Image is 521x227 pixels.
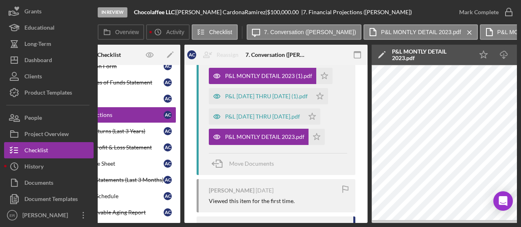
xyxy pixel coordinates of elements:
a: Business Bank Statements (Last 3 Months)AC [42,172,176,188]
div: Reassign [217,47,239,63]
div: P&L MONTLY DETAIL 2023 (1).pdf [225,73,312,79]
div: Checklist [24,142,48,160]
div: A C [164,127,172,135]
div: Business Tax Returns (Last 3 Years) [59,128,164,134]
button: P&L MONTLY DETAIL 2023.pdf [209,129,325,145]
a: Current Balance SheetAC [42,156,176,172]
div: Project Overview [24,126,69,144]
div: Accounts Receivable Aging Report [59,209,164,216]
button: Activity [146,24,189,40]
div: People [24,110,42,128]
div: | 7. Financial Projections ([PERSON_NAME]) [301,9,412,15]
div: A C [164,95,172,103]
button: Clients [4,68,94,84]
button: Checklist [4,142,94,158]
a: Accounts Receivable Aging ReportAC [42,204,176,221]
button: ER[PERSON_NAME] [4,207,94,223]
div: Documents [24,175,53,193]
button: P&L MONTLY DETAIL 2023.pdf [363,24,478,40]
button: Document Templates [4,191,94,207]
div: In Review [98,7,127,17]
label: Activity [166,29,184,35]
div: Sources and Uses of Funds Statement [59,79,164,86]
div: History [24,158,44,177]
a: Loan Application FormAC [42,58,176,74]
div: Loan Application Form [59,63,164,69]
div: A C [164,143,172,151]
label: Checklist [209,29,232,35]
div: A C [164,208,172,216]
button: History [4,158,94,175]
div: Document Templates [24,191,78,209]
a: Business PlanAC [42,91,176,107]
div: 7. Conversation ([PERSON_NAME]) [245,52,306,58]
div: Long-Term [24,36,51,54]
button: P&L [DATE] THRU [DATE] (1).pdf [209,88,328,104]
button: Grants [4,3,94,19]
div: Business Bank Statements (Last 3 Months) [59,177,164,183]
div: P&L [DATE] THRU [DATE].pdf [225,113,300,120]
div: Clients [24,68,42,86]
text: ER [9,213,15,218]
label: Overview [115,29,139,35]
a: Financial ProjectionsAC [42,107,176,123]
button: P&L MONTLY DETAIL 2023 (1).pdf [209,68,333,84]
div: Viewed this item for the first time. [209,198,295,204]
div: Mark Complete [459,4,499,20]
div: A C [164,111,172,119]
div: Checklist [97,52,121,58]
button: Move Documents [209,153,282,174]
div: Current Balance Sheet [59,160,164,167]
div: $100,000.00 [267,9,301,15]
div: P&L [DATE] THRU [DATE] (1).pdf [225,93,308,99]
button: Long-Term [4,36,94,52]
div: A C [187,50,196,59]
div: Educational [24,19,55,38]
button: Product Templates [4,84,94,101]
div: [PERSON_NAME] [20,207,73,225]
b: Chocolaffee LLC [134,9,175,15]
div: A C [164,192,172,200]
button: Documents [4,175,94,191]
div: Year-to-Date Profit & Loss Statement [59,144,164,151]
button: Dashboard [4,52,94,68]
div: A C [164,62,172,70]
button: ACReassign [183,47,247,63]
time: 2025-03-28 00:22 [256,187,274,194]
button: Mark Complete [451,4,517,20]
a: Business Debt ScheduleAC [42,188,176,204]
div: Dashboard [24,52,52,70]
div: P&L MONTLY DETAIL 2023.pdf [225,134,304,140]
div: Open Intercom Messenger [493,191,513,211]
button: Overview [98,24,144,40]
div: Financial Projections [59,112,164,118]
div: Product Templates [24,84,72,103]
div: A C [164,176,172,184]
a: Year-to-Date Profit & Loss StatementAC [42,139,176,156]
button: Educational [4,19,94,36]
div: Business Plan [59,95,164,102]
button: Project Overview [4,126,94,142]
label: P&L MONTLY DETAIL 2023.pdf [381,29,461,35]
button: 7. Conversation ([PERSON_NAME]) [247,24,361,40]
div: | [134,9,176,15]
div: A C [164,160,172,168]
button: P&L [DATE] THRU [DATE].pdf [209,108,320,125]
div: A C [164,78,172,86]
span: Move Documents [229,160,274,167]
label: 7. Conversation ([PERSON_NAME]) [264,29,356,35]
div: Business Debt Schedule [59,193,164,199]
div: [PERSON_NAME] [209,187,254,194]
div: Grants [24,3,42,22]
button: People [4,110,94,126]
